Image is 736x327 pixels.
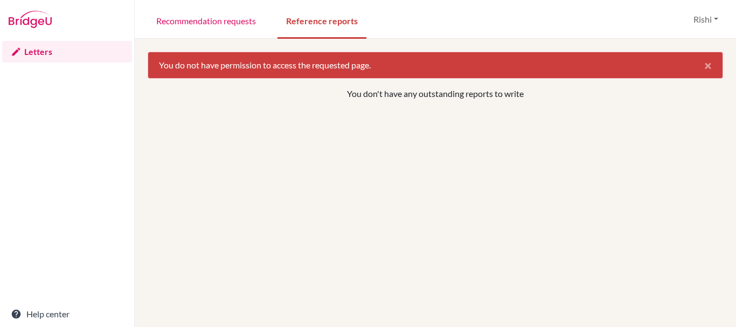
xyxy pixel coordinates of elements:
p: You don't have any outstanding reports to write [204,87,667,100]
a: Letters [2,41,132,62]
img: Bridge-U [9,11,52,28]
a: Reference reports [277,2,366,39]
a: Help center [2,303,132,325]
div: You do not have permission to access the requested page. [148,52,723,79]
a: Recommendation requests [148,2,265,39]
button: Rishi [689,9,723,30]
span: × [704,57,712,73]
button: Close [693,52,723,78]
